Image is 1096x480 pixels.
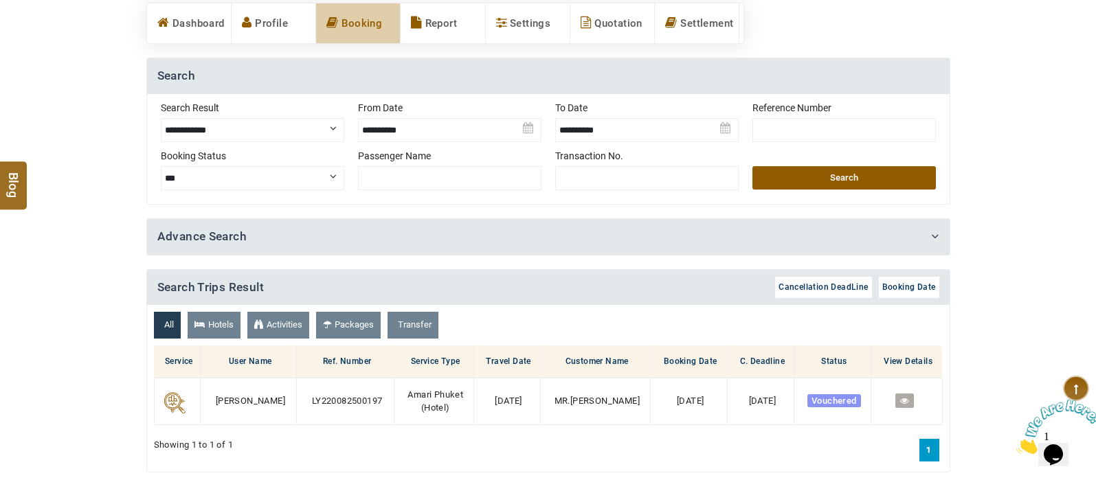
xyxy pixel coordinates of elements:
[5,5,91,60] img: Chat attention grabber
[188,312,241,339] a: Hotels
[752,166,936,190] button: Search
[882,282,936,292] span: Booking Date
[650,345,727,378] th: Booking Date
[154,312,181,339] a: All
[394,378,473,425] td: ( )
[154,439,234,452] span: Showing 1 to 1 of 1
[5,172,23,183] span: Blog
[147,58,950,94] h4: Search
[358,149,541,163] label: Passenger Name
[570,3,654,43] a: Quotation
[473,345,540,378] th: Travel Date
[495,396,522,406] span: [DATE]
[555,149,739,163] label: Transaction No.
[555,396,640,406] span: MR.[PERSON_NAME]
[161,101,344,115] label: Search Result
[752,101,936,115] label: Reference Number
[540,345,650,378] th: Customer Name
[297,345,394,378] th: Ref. Number
[232,3,315,43] a: Profile
[779,282,868,292] span: Cancellation DeadLine
[201,345,297,378] th: User Name
[394,345,473,378] th: Service Type
[794,345,871,378] th: Status
[161,149,344,163] label: Booking Status
[727,345,794,378] th: C. Deadline
[247,312,309,339] a: Activities
[147,3,231,43] a: Dashboard
[154,345,201,378] th: Service
[655,3,739,43] a: Settlement
[157,229,247,243] a: Advance Search
[871,345,942,378] th: View Details
[388,312,438,339] a: Transfer
[401,3,484,43] a: Report
[5,5,11,17] span: 1
[807,394,861,407] span: Vouchered
[919,439,938,461] a: 1
[1011,394,1096,459] iframe: chat widget
[216,396,285,406] span: [PERSON_NAME]
[312,396,383,406] span: LY220082500197
[147,270,950,306] h4: Search Trips Result
[424,402,446,413] span: Hotel
[677,396,704,406] span: [DATE]
[316,3,400,43] a: Booking
[486,3,570,43] a: Settings
[749,396,776,406] span: [DATE]
[407,389,463,400] span: Amari Phuket
[316,312,381,339] a: Packages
